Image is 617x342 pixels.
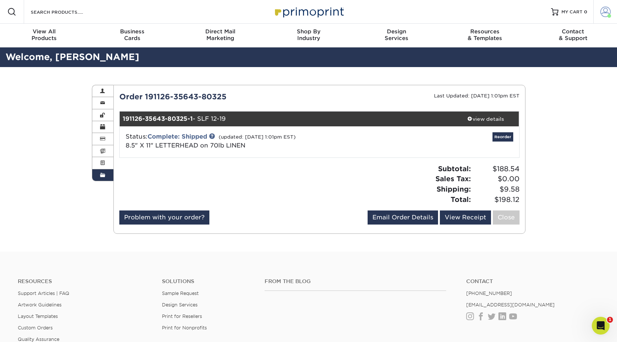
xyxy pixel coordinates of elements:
[352,28,441,35] span: Design
[441,28,529,41] div: & Templates
[441,24,529,47] a: Resources& Templates
[88,28,176,41] div: Cards
[473,195,520,205] span: $198.12
[492,132,513,142] a: Reorder
[473,184,520,195] span: $9.58
[440,210,491,225] a: View Receipt
[265,24,353,47] a: Shop ByIndustry
[18,302,62,308] a: Artwork Guidelines
[114,91,319,102] div: Order 191126-35643-80325
[272,4,346,20] img: Primoprint
[265,28,353,35] span: Shop By
[592,317,610,335] iframe: Intercom live chat
[466,290,512,296] a: [PHONE_NUMBER]
[529,28,617,35] span: Contact
[452,115,519,123] div: view details
[88,24,176,47] a: BusinessCards
[176,28,265,41] div: Marketing
[441,28,529,35] span: Resources
[18,290,69,296] a: Support Articles | FAQ
[18,313,58,319] a: Layout Templates
[162,278,254,285] h4: Solutions
[466,278,599,285] a: Contact
[452,112,519,126] a: view details
[437,185,471,193] strong: Shipping:
[119,210,209,225] a: Problem with your order?
[18,278,151,285] h4: Resources
[176,28,265,35] span: Direct Mail
[120,112,452,126] div: - SLF 12-19
[352,24,441,47] a: DesignServices
[88,28,176,35] span: Business
[219,134,296,140] small: (updated: [DATE] 1:01pm EST)
[352,28,441,41] div: Services
[473,174,520,184] span: $0.00
[176,24,265,47] a: Direct MailMarketing
[368,210,438,225] a: Email Order Details
[265,28,353,41] div: Industry
[147,133,207,140] a: Complete: Shipped
[434,93,520,99] small: Last Updated: [DATE] 1:01pm EST
[607,317,613,323] span: 1
[473,164,520,174] span: $188.54
[2,319,63,339] iframe: Google Customer Reviews
[529,24,617,47] a: Contact& Support
[466,302,555,308] a: [EMAIL_ADDRESS][DOMAIN_NAME]
[451,195,471,203] strong: Total:
[162,290,199,296] a: Sample Request
[584,9,587,14] span: 0
[493,210,520,225] a: Close
[561,9,583,15] span: MY CART
[435,175,471,183] strong: Sales Tax:
[120,132,386,150] div: Status:
[162,325,207,331] a: Print for Nonprofits
[162,302,198,308] a: Design Services
[30,7,102,16] input: SEARCH PRODUCTS.....
[265,278,446,285] h4: From the Blog
[438,165,471,173] strong: Subtotal:
[529,28,617,41] div: & Support
[126,142,245,149] a: 8.5" X 11" LETTERHEAD on 70lb LINEN
[162,313,202,319] a: Print for Resellers
[123,115,193,122] strong: 191126-35643-80325-1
